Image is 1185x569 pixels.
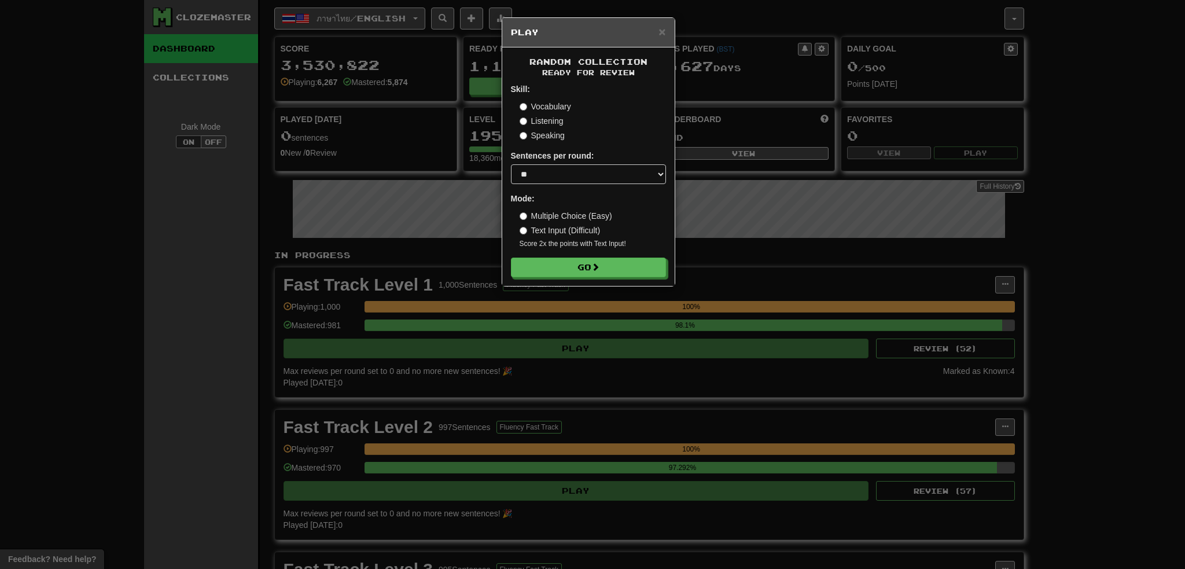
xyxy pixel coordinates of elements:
button: Go [511,258,666,277]
input: Vocabulary [520,103,527,111]
h5: Play [511,27,666,38]
label: Multiple Choice (Easy) [520,210,612,222]
small: Ready for Review [511,68,666,78]
input: Multiple Choice (Easy) [520,212,527,220]
label: Speaking [520,130,565,141]
small: Score 2x the points with Text Input ! [520,239,666,249]
input: Text Input (Difficult) [520,227,527,234]
strong: Skill: [511,85,530,94]
label: Vocabulary [520,101,571,112]
span: × [658,25,665,38]
label: Text Input (Difficult) [520,225,601,236]
strong: Mode: [511,194,535,203]
button: Close [658,25,665,38]
label: Sentences per round: [511,150,594,161]
label: Listening [520,115,564,127]
span: Random Collection [529,57,647,67]
input: Speaking [520,132,527,140]
input: Listening [520,118,527,125]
